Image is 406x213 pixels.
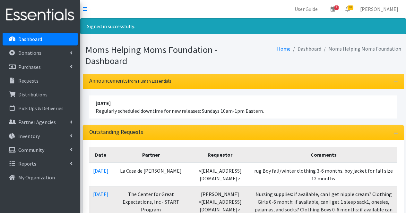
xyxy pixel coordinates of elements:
h3: Outstanding Requests [89,129,143,135]
a: [PERSON_NAME] [355,3,403,15]
li: Moms Helping Moms Foundation [321,44,401,53]
h1: Moms Helping Moms Foundation - Dashboard [85,44,241,66]
a: Dashboard [3,33,78,45]
p: Pick Ups & Deliveries [18,105,64,111]
p: Partner Agencies [18,119,56,125]
p: Dashboard [18,36,42,42]
p: Requests [18,78,39,84]
th: Partner [112,147,190,163]
p: Inventory [18,133,40,139]
a: Donations [3,46,78,59]
h3: Announcements [89,78,171,84]
div: Signed in successfully. [80,18,406,34]
a: Pick Ups & Deliveries [3,102,78,115]
span: 10 [348,5,353,10]
p: Distributions [18,91,48,98]
th: Requestor [190,147,250,163]
img: HumanEssentials [3,4,78,26]
a: User Guide [289,3,323,15]
th: Date [89,147,112,163]
a: Distributions [3,88,78,101]
a: Requests [3,74,78,87]
p: Purchases [18,64,41,70]
a: 10 [340,3,355,15]
li: Dashboard [290,44,321,53]
strong: [DATE] [96,100,111,106]
small: from Human Essentials [128,78,171,84]
a: Home [277,45,290,52]
a: 1 [325,3,340,15]
a: [DATE] [93,191,108,197]
p: Donations [18,50,41,56]
a: [DATE] [93,168,108,174]
a: My Organization [3,171,78,184]
td: rug Boy fall/winter clothing 3-6 months. boy jacket for fall size 12 months. [250,163,397,186]
a: Inventory [3,130,78,143]
a: Purchases [3,61,78,73]
a: Community [3,143,78,156]
p: Community [18,147,44,153]
td: <[EMAIL_ADDRESS][DOMAIN_NAME]> [190,163,250,186]
p: My Organization [18,174,55,181]
li: Regularly scheduled downtime for new releases: Sundays 10am-1pm Eastern. [89,95,397,119]
th: Comments [250,147,397,163]
a: Reports [3,157,78,170]
span: 1 [334,5,339,10]
a: Partner Agencies [3,116,78,128]
td: La Casa de [PERSON_NAME] [112,163,190,186]
p: Reports [18,160,36,167]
